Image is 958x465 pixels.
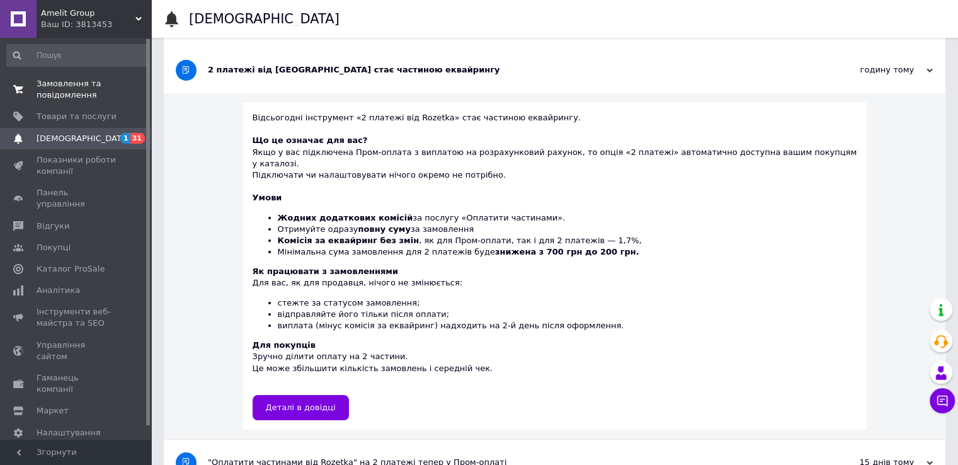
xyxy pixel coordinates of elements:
[358,224,410,234] b: повну суму
[37,111,117,122] span: Товари та послуги
[495,247,639,256] b: знижена з 700 грн до 200 грн.
[278,297,857,309] li: стежте за статусом замовлення;
[37,340,117,362] span: Управління сайтом
[253,340,316,350] b: Для покупців
[253,135,857,181] div: Якщо у вас підключена Пром-оплата з виплатою на розрахунковий рахунок, то опція «2 платежі» автом...
[37,427,101,439] span: Налаштування
[807,64,933,76] div: годину тому
[37,285,80,296] span: Аналітика
[37,405,69,416] span: Маркет
[37,221,69,232] span: Відгуки
[37,133,130,144] span: [DEMOGRAPHIC_DATA]
[253,266,857,331] div: Для вас, як для продавця, нічого не змінюється:
[37,306,117,329] span: Інструменти веб-майстра та SEO
[253,193,282,202] b: Умови
[278,320,857,331] li: виплата (мінус комісія за еквайринг) надходить на 2-й день після оформлення.
[253,267,398,276] b: Як працювати з замовленнями
[208,64,807,76] div: 2 платежі від [GEOGRAPHIC_DATA] стає частиною еквайрингу
[278,213,413,222] b: Жодних додаткових комісій
[189,11,339,26] h1: [DEMOGRAPHIC_DATA]
[253,112,857,135] div: Відсьогодні інструмент «2 платежі від Rozetka» стає частиною еквайрингу.
[253,135,368,145] b: Що це означає для вас?
[253,340,857,386] div: Зручно ділити оплату на 2 частини. Це може збільшити кількість замовлень і середній чек.
[278,235,857,246] li: , як для Пром-оплати, так і для 2 платежів — 1,7%,
[930,388,955,413] button: Чат з покупцем
[6,44,149,67] input: Пошук
[278,224,857,235] li: Отримуйте одразу за замовлення
[266,403,336,412] span: Деталі в довідці
[37,242,71,253] span: Покупці
[253,395,349,420] a: Деталі в довідці
[278,212,857,224] li: за послугу «Оплатити частинами».
[278,246,857,258] li: Мінімальна сума замовлення для 2 платежів буде
[41,19,151,30] div: Ваш ID: 3813453
[278,309,857,320] li: відправляйте його тільки після оплати;
[37,263,105,275] span: Каталог ProSale
[37,78,117,101] span: Замовлення та повідомлення
[37,372,117,395] span: Гаманець компанії
[37,154,117,177] span: Показники роботи компанії
[130,133,145,144] span: 31
[278,236,419,245] b: Комісія за еквайринг без змін
[41,8,135,19] span: Amelit Group
[120,133,130,144] span: 1
[37,187,117,210] span: Панель управління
